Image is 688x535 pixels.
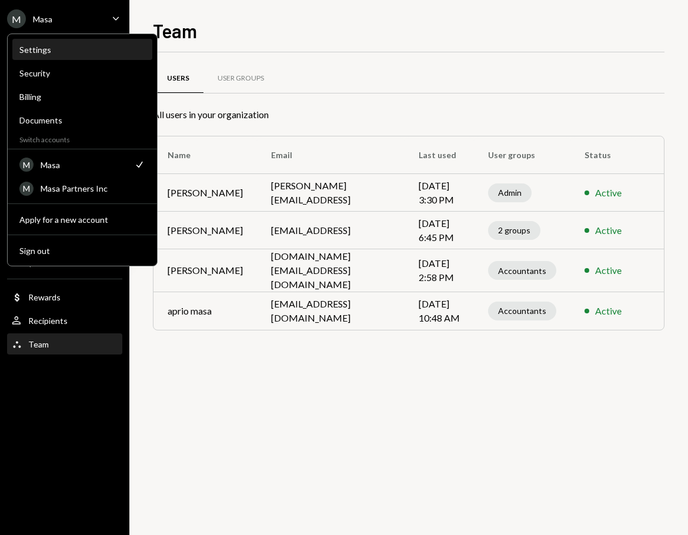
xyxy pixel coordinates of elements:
div: Settings [19,45,145,55]
div: 2 groups [488,221,540,240]
div: Active [595,186,622,200]
div: Recipients [28,316,68,326]
a: Settings [12,39,152,60]
a: Billing [12,86,152,107]
div: Masa [41,160,126,170]
div: Active [595,304,622,318]
div: Team [28,339,49,349]
td: [EMAIL_ADDRESS] [257,212,405,249]
td: [DOMAIN_NAME][EMAIL_ADDRESS][DOMAIN_NAME] [257,249,405,292]
div: Active [595,263,622,277]
th: User groups [474,136,570,174]
th: Last used [405,136,474,174]
th: Email [257,136,405,174]
div: Apply for a new account [19,215,145,225]
div: All users in your organization [153,108,664,122]
td: [DATE] 10:48 AM [405,292,474,330]
div: M [19,158,34,172]
div: Sign out [19,246,145,256]
td: [PERSON_NAME] [153,212,257,249]
div: Billing [19,92,145,102]
div: M [19,182,34,196]
td: [DATE] 2:58 PM [405,249,474,292]
a: Documents [12,109,152,131]
td: [PERSON_NAME][EMAIL_ADDRESS] [257,174,405,212]
div: Masa Partners Inc [41,183,145,193]
div: Admin [488,183,532,202]
div: Accountants [488,302,556,320]
button: Sign out [12,240,152,262]
div: Active [595,223,622,238]
a: Users [153,64,203,94]
a: Security [12,62,152,83]
a: MMasa Partners Inc [12,178,152,199]
div: Masa [33,14,52,24]
td: [DATE] 6:45 PM [405,212,474,249]
div: Switch accounts [8,133,157,144]
div: Rewards [28,292,61,302]
div: Security [19,68,145,78]
div: Accountants [488,261,556,280]
a: User Groups [203,64,278,94]
td: aprio masa [153,292,257,330]
td: [EMAIL_ADDRESS][DOMAIN_NAME] [257,292,405,330]
td: [PERSON_NAME] [153,249,257,292]
div: Documents [19,115,145,125]
div: User Groups [218,73,264,83]
th: Status [570,136,636,174]
div: Users [167,73,189,83]
a: Rewards [7,286,122,307]
th: Name [153,136,257,174]
a: Team [7,333,122,355]
h1: Team [153,19,197,42]
td: [PERSON_NAME] [153,174,257,212]
a: Recipients [7,310,122,331]
td: [DATE] 3:30 PM [405,174,474,212]
button: Apply for a new account [12,209,152,230]
div: M [7,9,26,28]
